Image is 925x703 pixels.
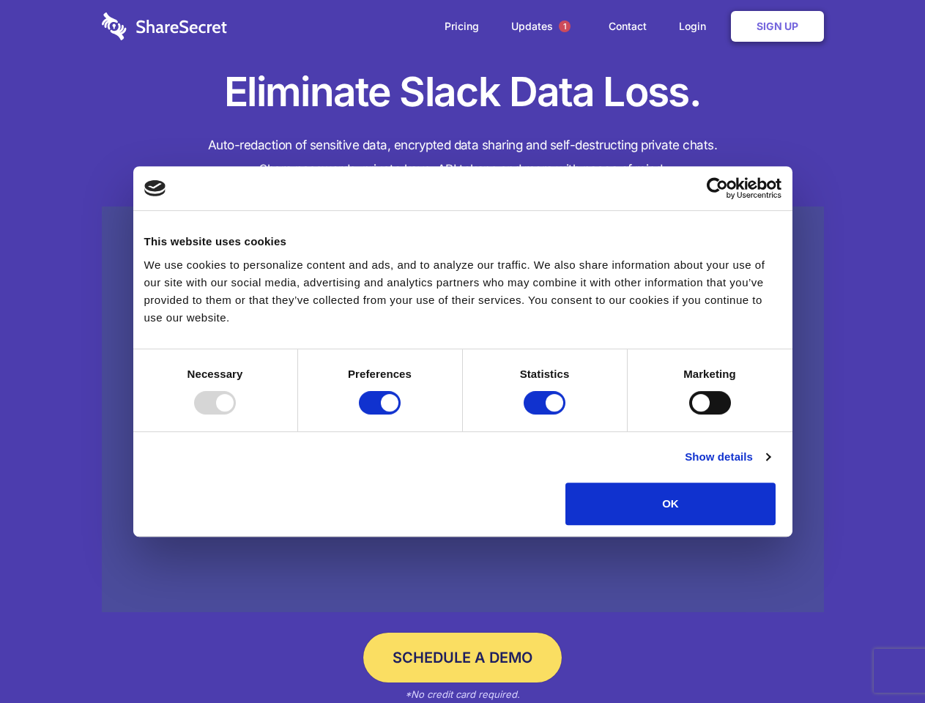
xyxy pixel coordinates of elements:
em: *No credit card required. [405,688,520,700]
strong: Preferences [348,368,412,380]
a: Sign Up [731,11,824,42]
a: Schedule a Demo [363,633,562,682]
a: Show details [685,448,770,466]
a: Login [664,4,728,49]
a: Contact [594,4,661,49]
a: Wistia video thumbnail [102,207,824,613]
span: 1 [559,21,571,32]
button: OK [565,483,776,525]
div: This website uses cookies [144,233,781,250]
h4: Auto-redaction of sensitive data, encrypted data sharing and self-destructing private chats. Shar... [102,133,824,182]
img: logo [144,180,166,196]
a: Usercentrics Cookiebot - opens in a new window [653,177,781,199]
strong: Statistics [520,368,570,380]
a: Pricing [430,4,494,49]
img: logo-wordmark-white-trans-d4663122ce5f474addd5e946df7df03e33cb6a1c49d2221995e7729f52c070b2.svg [102,12,227,40]
div: We use cookies to personalize content and ads, and to analyze our traffic. We also share informat... [144,256,781,327]
h1: Eliminate Slack Data Loss. [102,66,824,119]
strong: Necessary [187,368,243,380]
strong: Marketing [683,368,736,380]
